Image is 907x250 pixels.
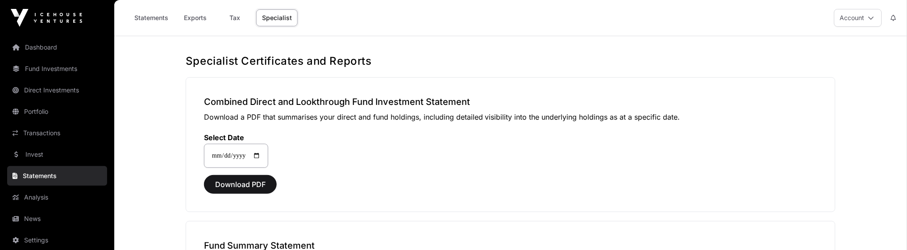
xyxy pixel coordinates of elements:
a: Specialist [256,9,298,26]
a: Analysis [7,187,107,207]
a: Statements [129,9,174,26]
a: Direct Investments [7,80,107,100]
p: Download a PDF that summarises your direct and fund holdings, including detailed visibility into ... [204,112,817,122]
img: Icehouse Ventures Logo [11,9,82,27]
span: Download PDF [215,179,266,190]
a: Transactions [7,123,107,143]
h3: Combined Direct and Lookthrough Fund Investment Statement [204,96,817,108]
a: Download PDF [204,184,277,193]
button: Account [834,9,882,27]
a: Tax [217,9,253,26]
button: Download PDF [204,175,277,194]
a: Invest [7,145,107,164]
iframe: Chat Widget [862,207,907,250]
a: Statements [7,166,107,186]
a: Portfolio [7,102,107,121]
h1: Specialist Certificates and Reports [186,54,836,68]
a: Dashboard [7,37,107,57]
label: Select Date [204,133,268,142]
a: Fund Investments [7,59,107,79]
a: Settings [7,230,107,250]
a: Exports [178,9,213,26]
a: News [7,209,107,229]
